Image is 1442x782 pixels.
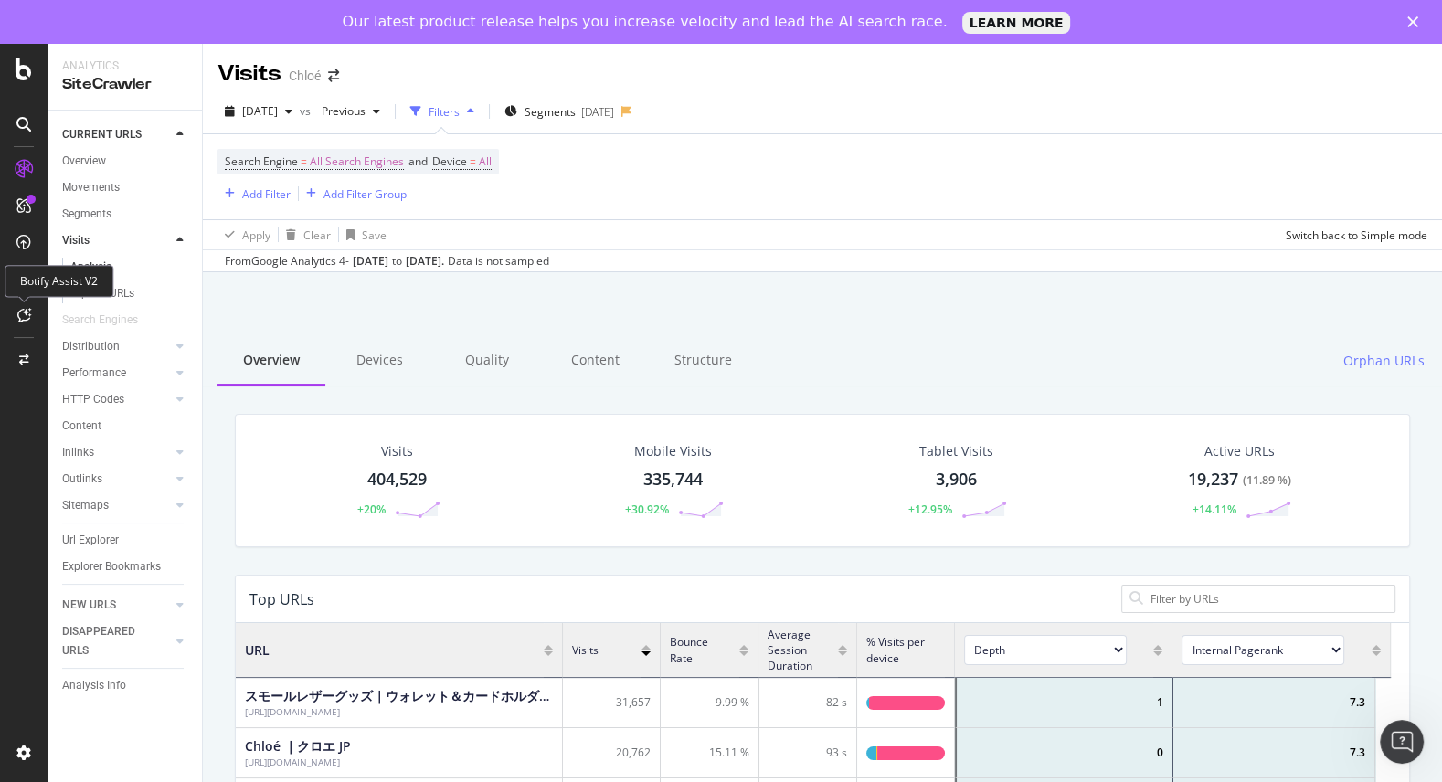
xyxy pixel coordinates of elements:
span: = [470,153,476,169]
span: and [408,153,428,169]
div: SiteCrawler [62,74,187,95]
div: Visits [381,442,413,460]
div: ( 11.89 % ) [1243,472,1291,489]
div: Analytics [62,58,187,74]
span: Device [432,153,467,169]
div: スモールレザーグッズ｜ウォレット＆カードホルダー｜クロエ [245,705,553,718]
a: Outlinks [62,470,171,489]
div: HTTP Codes [62,390,124,409]
a: NEW URLS [62,596,171,615]
span: Average Session Duration [768,627,828,673]
a: Visits [62,231,171,250]
div: NEW URLS [62,596,116,615]
div: Explorer Bookmarks [62,557,161,576]
span: Search Engine [225,153,298,169]
button: Add Filter [217,183,291,205]
button: Switch back to Simple mode [1278,220,1427,249]
span: Active URLs [1204,442,1275,460]
div: 15.11 % [661,728,758,778]
button: Add Filter Group [299,183,407,205]
div: 335,744 [643,468,703,491]
div: [DATE] [581,104,614,120]
div: 19,237 [1188,468,1291,491]
div: Save [362,227,387,243]
div: Content [541,336,649,386]
div: DISAPPEARED URLS [62,622,154,660]
iframe: Intercom live chat [1380,720,1424,764]
div: Chloé [289,67,321,85]
div: Fermer [1407,16,1426,27]
div: arrow-right-arrow-left [328,69,339,82]
button: Apply [217,220,270,249]
a: Search Engines [62,311,156,330]
div: Overview [62,152,106,171]
button: Filters [403,97,482,126]
a: HTTP Codes [62,390,171,409]
div: Analysis [70,258,111,277]
a: Performance [62,364,171,383]
div: Quality [433,336,541,386]
div: Performance [62,364,126,383]
span: Bounce Rate [670,634,730,665]
div: [DATE] [353,253,388,269]
span: Segments [525,104,576,120]
div: Our latest product release helps you increase velocity and lead the AI search race. [343,13,948,31]
div: Search Engines [62,311,138,330]
div: 0 [955,728,1172,778]
a: Distribution [62,337,171,356]
div: スモールレザーグッズ｜ウォレット＆カードホルダー｜クロエ [245,687,553,705]
div: Add Filter Group [323,186,407,202]
div: Movements [62,178,120,197]
div: 1 [955,678,1172,728]
div: Outlinks [62,470,102,489]
div: +20% [357,502,386,517]
div: CURRENT URLS [62,125,142,144]
span: 2025 Jan. 10th [242,103,278,119]
div: Structure [649,336,757,386]
div: 82 s [758,678,856,728]
span: Orphan URLs [1343,352,1425,370]
div: 93 s [758,728,856,778]
input: Filter by URLs [1149,590,1387,608]
div: Devices [325,336,433,386]
a: Analysis Info [62,676,189,695]
div: 7.3 [1173,728,1375,778]
div: 9.99 % [661,678,758,728]
span: All [479,149,492,174]
span: = [301,153,307,169]
div: Segments [62,205,111,224]
div: Top URLs [249,590,314,608]
div: Overview [217,336,325,386]
div: Inlinks [62,443,94,462]
a: Segments [62,205,189,224]
a: CURRENT URLS [62,125,171,144]
div: +12.95% [908,502,952,517]
a: Movements [62,178,189,197]
div: 404,529 [367,468,427,491]
div: Filters [429,104,460,120]
div: [DATE] . [406,253,444,269]
div: Apply [242,227,270,243]
a: Orphan URLs [70,284,189,303]
a: Explorer Bookmarks [62,557,189,576]
span: Visits [572,642,599,658]
span: All Search Engines [310,149,404,174]
span: Previous [314,103,366,119]
button: Segments[DATE] [497,97,621,126]
div: Botify Assist V2 [5,265,113,297]
div: Clear [303,227,331,243]
span: % Visits per device [866,634,936,665]
div: 31,657 [563,678,661,728]
div: Sitemaps [62,496,109,515]
div: Tablet Visits [919,442,993,460]
a: Url Explorer [62,531,189,550]
a: Inlinks [62,443,171,462]
span: vs [300,103,314,119]
a: LEARN MORE [962,12,1071,34]
div: +14.11% [1193,502,1236,517]
a: Sitemaps [62,496,171,515]
button: Clear [279,220,331,249]
div: From Google Analytics 4 - to Data is not sampled [225,253,549,269]
div: Visits [62,231,90,250]
div: Visits [217,58,281,90]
